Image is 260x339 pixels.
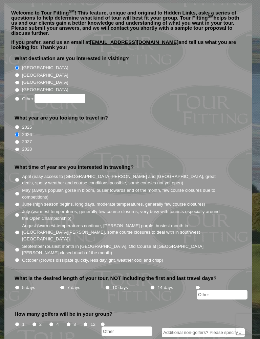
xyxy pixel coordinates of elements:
label: 5 days [22,284,35,291]
sup: SM [69,9,74,13]
label: April (easy access to [GEOGRAPHIC_DATA][PERSON_NAME] and [GEOGRAPHIC_DATA], great deals, spotty w... [22,173,220,186]
p: Welcome to Tour Fitting ! This feature, unique and original to Hidden Links, asks a series of que... [11,10,245,35]
label: Other: [22,94,85,103]
a: [EMAIL_ADDRESS][DOMAIN_NAME] [90,39,179,45]
label: July (warmest temperatures, generally few course closures, very busy with tourists especially aro... [22,208,220,221]
label: June (high season begins, long days, moderate temperatures, generally few course closures) [22,201,205,208]
input: Other: [35,94,85,103]
label: [GEOGRAPHIC_DATA] [22,64,68,71]
label: [GEOGRAPHIC_DATA] [22,86,68,93]
label: What year are you looking to travel in? [15,114,108,121]
sup: SM [208,14,214,18]
label: 12 [91,321,96,328]
label: 2025 [22,124,32,131]
label: 2026 [22,131,32,138]
label: What time of year are you interested in traveling? [15,164,134,171]
label: May (always popular, gorse in bloom, busier towards end of the month, few course closures due to ... [22,187,220,200]
label: [GEOGRAPHIC_DATA] [22,79,68,86]
p: If you prefer, send us an email at and tell us what you are looking for. Thank you! [11,40,245,55]
label: 14 days [157,284,173,291]
label: 1 [22,321,24,328]
label: 2027 [22,138,32,145]
label: What destination are you interested in visiting? [15,55,129,62]
label: 2 [39,321,42,328]
label: 4 [56,321,59,328]
label: [GEOGRAPHIC_DATA] [22,72,68,79]
label: October (crowds dissipate quickly, less daylight, weather cool and crisp) [22,257,163,264]
label: August (warmest temperatures continue, [PERSON_NAME] purple, busiest month in [GEOGRAPHIC_DATA][P... [22,223,220,242]
input: Other [197,290,247,299]
input: Other [102,327,152,336]
label: What is the desired length of your tour, NOT including the first and last travel days? [15,275,217,282]
label: September (busiest month in [GEOGRAPHIC_DATA], Old Course at [GEOGRAPHIC_DATA][PERSON_NAME] close... [22,243,220,256]
label: 10 days [112,284,128,291]
label: 2028 [22,146,32,153]
label: 7 days [67,284,81,291]
label: 8 [73,321,76,328]
label: How many golfers will be in your group? [15,311,112,317]
input: Additional non-golfers? Please specify # [162,328,245,337]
